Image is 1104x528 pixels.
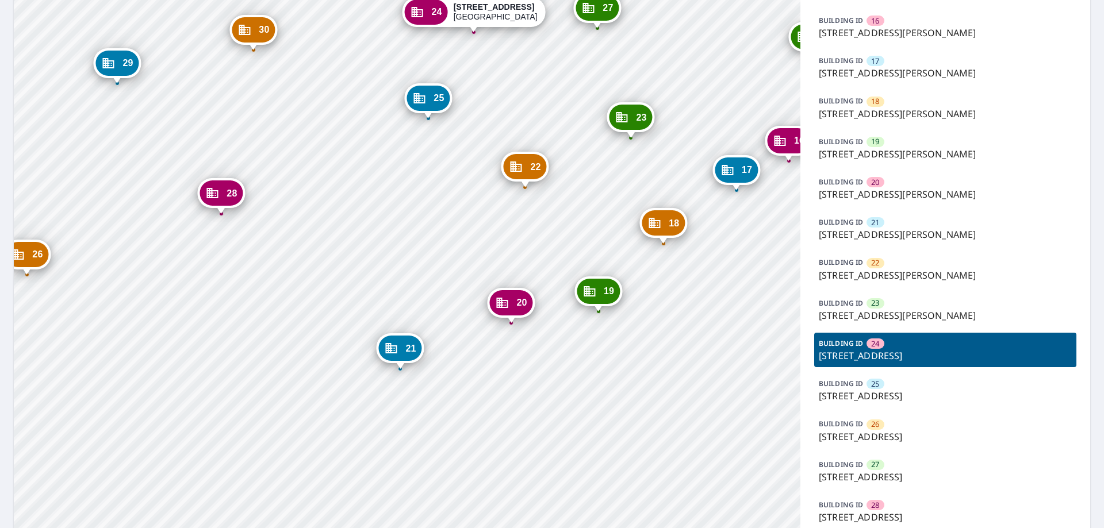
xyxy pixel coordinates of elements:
span: 16 [871,16,879,26]
span: 22 [871,257,879,268]
p: [STREET_ADDRESS][PERSON_NAME] [819,228,1072,241]
span: 26 [871,419,879,430]
span: 17 [871,56,879,67]
span: 19 [871,136,879,147]
p: [STREET_ADDRESS][PERSON_NAME] [819,66,1072,80]
div: Dropped pin, building 25, Commercial property, 1238 E Alisal St Salinas, CA 93905 [404,83,452,119]
span: 25 [871,379,879,390]
span: 21 [406,344,416,353]
div: Dropped pin, building 17, Commercial property, 1235 John St Salinas, CA 93905 [712,155,760,191]
span: 25 [434,94,444,102]
span: 18 [669,219,679,228]
span: 17 [742,165,752,174]
p: BUILDING ID [819,338,863,348]
p: BUILDING ID [819,257,863,267]
div: Dropped pin, building 22, Commercial property, 1211 John St Salinas, CA 93905 [501,152,549,187]
div: Dropped pin, building 20, Commercial property, 1211 John St Salinas, CA 93905 [487,288,535,323]
div: Dropped pin, building 21, Commercial property, 1203 John St Salinas, CA 93905 [377,333,424,369]
p: BUILDING ID [819,419,863,429]
p: [STREET_ADDRESS][PERSON_NAME] [819,187,1072,201]
span: 19 [604,287,614,295]
span: 27 [871,459,879,470]
p: [STREET_ADDRESS][PERSON_NAME] [819,147,1072,161]
div: Dropped pin, building 19, Commercial property, 1219 John St Salinas, CA 93905 [574,276,622,312]
span: 20 [871,177,879,188]
span: 21 [871,217,879,228]
p: BUILDING ID [819,96,863,106]
div: Dropped pin, building 30, Commercial property, 1230 E Alisal St Salinas, CA 93905 [229,15,277,51]
p: BUILDING ID [819,500,863,510]
span: 27 [603,3,613,12]
p: BUILDING ID [819,177,863,187]
p: BUILDING ID [819,460,863,469]
span: 23 [871,298,879,309]
span: 23 [637,113,647,122]
p: [STREET_ADDRESS] [819,470,1072,484]
p: [STREET_ADDRESS][PERSON_NAME] [819,309,1072,322]
div: Dropped pin, building 26, Commercial property, 1230 E Alisal St Salinas, CA 93905 [3,240,51,275]
p: BUILDING ID [819,379,863,388]
span: 26 [32,250,43,259]
span: 28 [871,500,879,511]
p: BUILDING ID [819,16,863,25]
p: [STREET_ADDRESS] [819,349,1072,363]
p: BUILDING ID [819,298,863,308]
div: Dropped pin, building 29, Commercial property, 1230 E Alisal St Salinas, CA 93905 [93,48,141,84]
span: 22 [531,163,541,171]
p: [STREET_ADDRESS][PERSON_NAME] [819,107,1072,121]
div: Dropped pin, building 16, Commercial property, 1235 John St Salinas, CA 93905 [765,126,812,161]
span: 16 [794,136,804,145]
span: 20 [516,298,527,307]
span: 28 [227,189,237,198]
p: [STREET_ADDRESS] [819,389,1072,403]
span: 24 [432,7,442,16]
p: [STREET_ADDRESS] [819,510,1072,524]
span: 18 [871,96,879,107]
p: BUILDING ID [819,217,863,227]
span: 29 [122,59,133,67]
div: Dropped pin, building 28, Commercial property, 1230 E Alisal St Salinas, CA 93905 [197,178,245,214]
strong: [STREET_ADDRESS] [454,2,535,11]
div: Dropped pin, building 18, Commercial property, 1227 John St Salinas, CA 93905 [639,208,687,244]
p: BUILDING ID [819,56,863,65]
div: Dropped pin, building 23, Commercial property, 1235 John St Salinas, CA 93905 [607,102,655,138]
p: [STREET_ADDRESS][PERSON_NAME] [819,26,1072,40]
p: [STREET_ADDRESS][PERSON_NAME] [819,268,1072,282]
div: [GEOGRAPHIC_DATA] [454,2,538,22]
p: [STREET_ADDRESS] [819,430,1072,444]
div: Dropped pin, building 15, Commercial property, 1250 E Alisal St Salinas, CA 93905 [789,22,837,57]
span: 24 [871,338,879,349]
span: 30 [259,25,269,34]
p: BUILDING ID [819,137,863,147]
